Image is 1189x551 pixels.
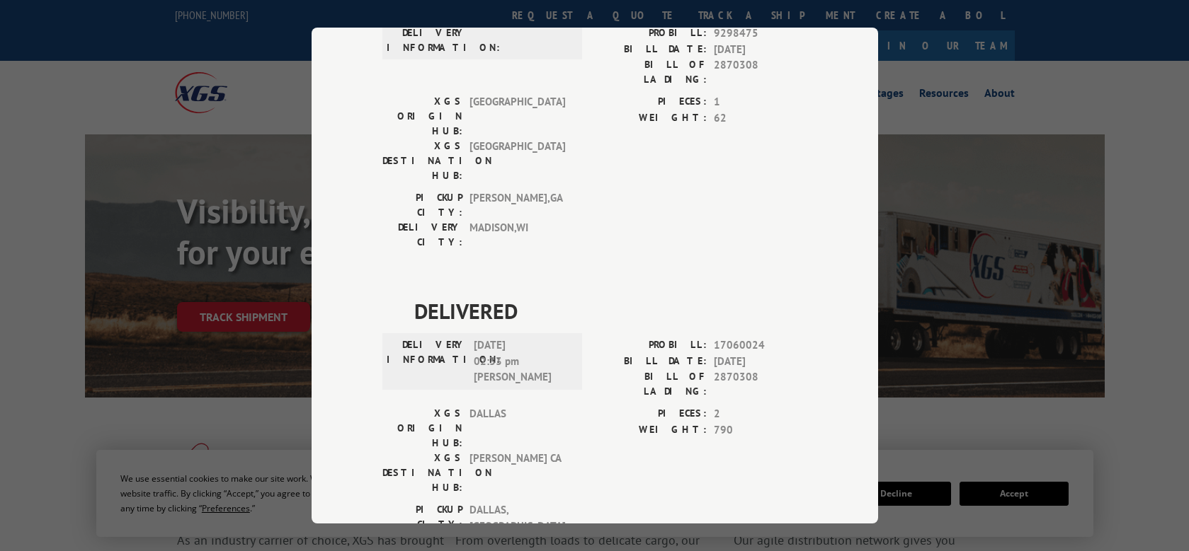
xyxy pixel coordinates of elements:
[470,94,565,139] span: [GEOGRAPHIC_DATA]
[595,422,707,439] label: WEIGHT:
[595,42,707,58] label: BILL DATE:
[382,139,462,183] label: XGS DESTINATION HUB:
[382,406,462,451] label: XGS ORIGIN HUB:
[714,337,807,354] span: 17060024
[470,139,565,183] span: [GEOGRAPHIC_DATA]
[595,369,707,399] label: BILL OF LADING:
[714,406,807,422] span: 2
[595,110,707,127] label: WEIGHT:
[595,354,707,370] label: BILL DATE:
[714,42,807,58] span: [DATE]
[387,25,467,55] label: DELIVERY INFORMATION:
[382,502,462,534] label: PICKUP CITY:
[387,337,467,385] label: DELIVERY INFORMATION:
[474,337,569,385] span: [DATE] 02:33 pm [PERSON_NAME]
[382,451,462,495] label: XGS DESTINATION HUB:
[714,57,807,87] span: 2870308
[714,94,807,110] span: 1
[595,57,707,87] label: BILL OF LADING:
[414,295,807,327] span: DELIVERED
[595,25,707,42] label: PROBILL:
[382,190,462,220] label: PICKUP CITY:
[714,354,807,370] span: [DATE]
[470,502,565,534] span: DALLAS , [GEOGRAPHIC_DATA]
[714,25,807,42] span: 9298475
[714,422,807,439] span: 790
[470,451,565,495] span: [PERSON_NAME] CA
[595,337,707,354] label: PROBILL:
[595,94,707,110] label: PIECES:
[382,220,462,250] label: DELIVERY CITY:
[714,369,807,399] span: 2870308
[595,406,707,422] label: PIECES:
[470,190,565,220] span: [PERSON_NAME] , GA
[714,110,807,127] span: 62
[470,406,565,451] span: DALLAS
[382,94,462,139] label: XGS ORIGIN HUB:
[470,220,565,250] span: MADISON , WI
